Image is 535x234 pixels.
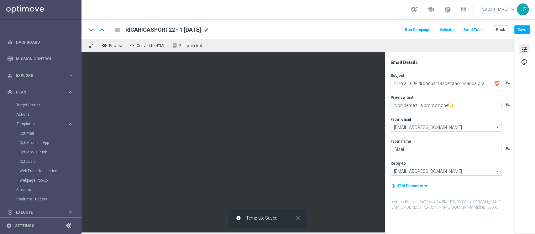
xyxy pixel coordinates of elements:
button: playlist_add [505,146,510,151]
a: Mission Control [16,51,74,67]
span: RICARICASPORT22 - 1 22.08.2025 [125,26,201,34]
label: Reply-to [391,161,406,166]
span: Templates [17,122,61,126]
div: Mission Control [7,51,74,67]
i: arrow_drop_down [495,167,501,175]
button: Run Campaign [404,26,431,34]
a: [PERSON_NAME]keyboard_arrow_down [479,5,517,14]
img: optiGenie.svg [494,80,500,86]
button: receipt Edit plain text [170,41,205,50]
i: play_circle_outline [7,210,13,215]
button: play_circle_outline Execute keyboard_arrow_right [7,210,74,215]
span: palette [521,58,528,66]
span: Convert to HTML [137,44,165,48]
div: Dashboard [7,34,74,51]
button: Send Test [462,26,483,34]
i: keyboard_arrow_right [68,209,74,215]
label: From email [391,117,411,122]
label: Last modified on [DATE] at 4:14 PM UTC-02:00 by [PERSON_NAME][EMAIL_ADDRESS][PERSON_NAME][DOMAIN_... [391,199,513,210]
div: Realtime Triggers [16,194,81,204]
button: close [293,215,302,221]
i: keyboard_arrow_right [68,121,74,127]
span: Edit plain text [179,44,202,48]
i: gps_fixed [7,89,13,95]
div: JG [517,3,529,15]
span: Plan [16,90,68,94]
div: Execute [7,210,68,215]
button: tune [519,44,529,54]
button: Templates keyboard_arrow_right [16,121,74,126]
div: Email Details [391,60,513,65]
button: equalizer Dashboard [7,40,74,45]
span: Explore [16,74,68,77]
label: Subject [391,73,404,78]
button: Validate [439,26,455,34]
i: remove_red_eye [102,43,107,48]
i: person_search [7,73,13,78]
label: From name [391,139,411,144]
a: Optipush [19,159,65,164]
i: info [236,215,241,221]
i: arrow_drop_down [495,123,501,131]
span: mode_edit [204,27,209,33]
a: Target Groups [16,103,65,108]
a: Settings [15,224,34,228]
i: receipt [172,43,177,48]
div: Streams [16,185,81,194]
div: Optimail [19,129,81,138]
i: keyboard_arrow_right [68,89,74,95]
div: OptiMobile In-App [19,138,81,147]
span: UTM Parameters [396,184,427,188]
i: keyboard_arrow_up [97,25,107,35]
span: school [427,6,434,13]
span: keyboard_arrow_down [509,6,516,13]
div: OptiMobile Push [19,147,81,157]
i: keyboard_arrow_right [68,72,74,78]
a: Realtime Triggers [16,197,65,202]
button: remove_red_eye Preview [100,41,125,50]
input: Select [391,167,501,176]
span: Validate [440,28,454,32]
span: Template Saved [246,215,277,221]
span: | ID: 35545 [480,205,498,210]
button: code Convert to HTML [128,41,168,50]
button: gps_fixed Plan keyboard_arrow_right [7,90,74,95]
i: close [294,214,302,222]
div: Explore [7,73,68,78]
span: code [129,43,134,48]
button: palette [519,57,529,67]
div: Templates [17,122,68,126]
span: Execute [16,210,68,214]
button: my_location UTM Parameters [391,183,428,189]
button: person_search Explore keyboard_arrow_right [7,73,74,78]
button: Save [514,25,530,34]
a: Actions [16,112,65,117]
input: Select [391,123,501,132]
button: Mission Control [7,56,74,61]
i: settings [6,223,12,229]
a: Webpage Pop-up [19,178,65,183]
span: Preview [109,44,123,48]
a: Web Push Notifications [19,168,65,173]
div: Plan [7,89,68,95]
a: OptiMobile In-App [19,140,65,145]
div: Web Push Notifications [19,166,81,176]
label: Preview text [391,95,413,100]
i: my_location [391,184,396,188]
div: Webpage Pop-up [19,176,81,185]
button: Back [493,25,508,34]
button: playlist_add [505,80,510,85]
div: Optipush [19,157,81,166]
button: playlist_add [505,102,510,107]
i: equalizer [7,40,13,45]
div: Templates [16,119,81,185]
div: Target Groups [16,100,81,110]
